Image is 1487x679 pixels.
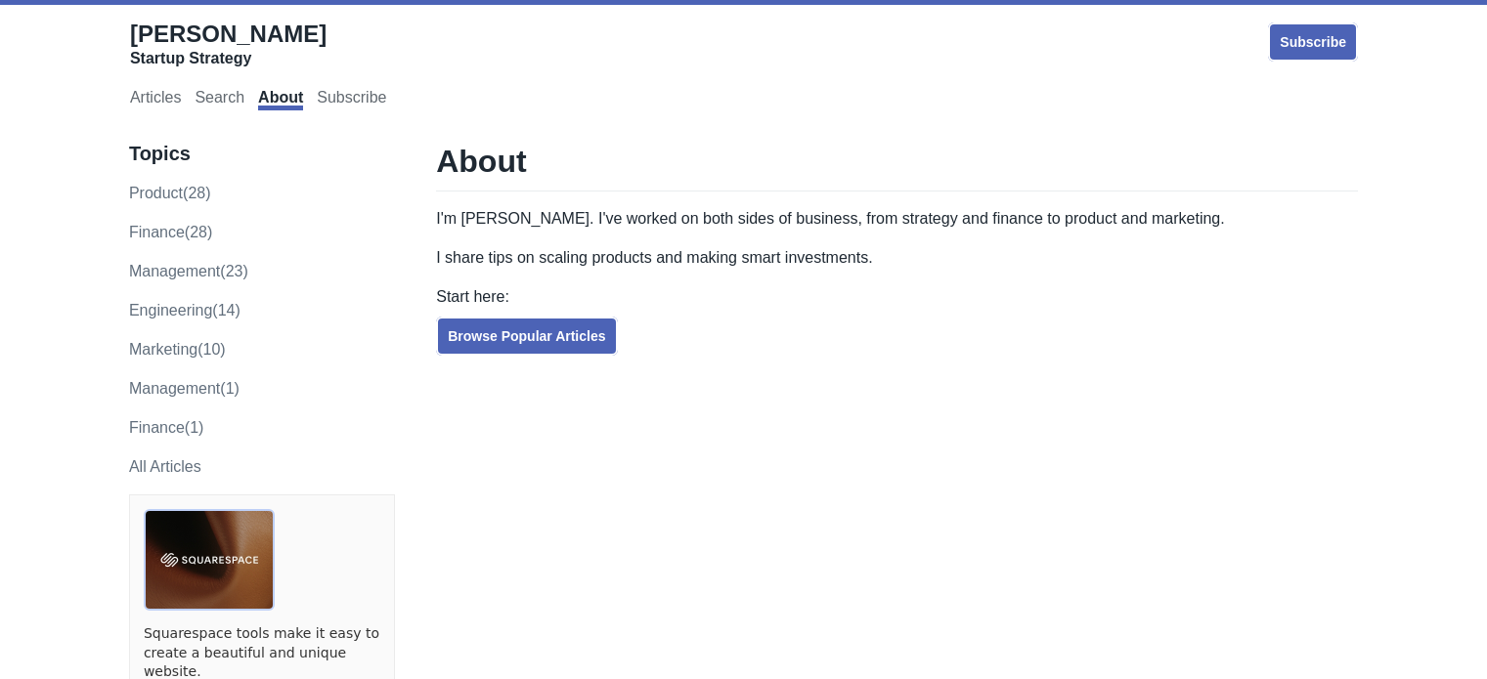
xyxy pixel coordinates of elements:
a: product(28) [129,185,211,201]
a: Browse Popular Articles [436,317,617,356]
p: Start here: [436,285,1358,309]
a: marketing(10) [129,341,226,358]
h3: Topics [129,142,395,166]
a: Articles [130,89,181,110]
a: management(23) [129,263,248,279]
a: Subscribe [317,89,386,110]
a: engineering(14) [129,302,241,318]
img: ads via Carbon [144,509,275,611]
a: Subscribe [1268,22,1358,62]
div: Startup Strategy [130,49,327,68]
a: [PERSON_NAME]Startup Strategy [130,20,327,68]
a: Management(1) [129,380,240,397]
a: Search [195,89,244,110]
span: [PERSON_NAME] [130,21,327,47]
p: I'm [PERSON_NAME]. I've worked on both sides of business, from strategy and finance to product an... [436,207,1358,231]
p: I share tips on scaling products and making smart investments. [436,246,1358,270]
a: About [258,89,303,110]
h1: About [436,142,1358,191]
a: All Articles [129,458,201,475]
a: Finance(1) [129,419,203,436]
a: finance(28) [129,224,212,240]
